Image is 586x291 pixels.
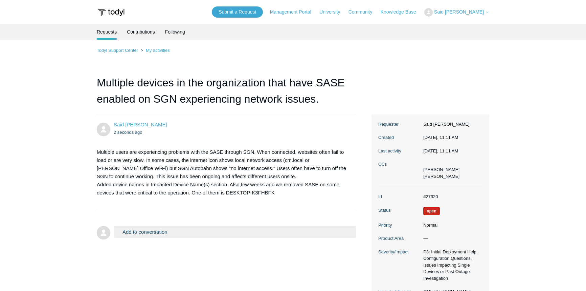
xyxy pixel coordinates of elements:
[319,8,347,16] a: University
[423,173,459,180] li: Nicholas Weber
[423,166,459,173] li: Michael Collins
[114,226,356,238] button: Add to conversation
[146,48,170,53] a: My activities
[424,8,489,17] button: Said [PERSON_NAME]
[97,48,138,53] a: Todyl Support Center
[97,24,117,40] li: Requests
[212,6,263,18] a: Submit a Request
[378,161,420,168] dt: CCs
[127,24,155,40] a: Contributions
[434,9,484,15] span: Said [PERSON_NAME]
[270,8,318,16] a: Management Portal
[420,193,482,200] dd: #27920
[97,6,126,19] img: Todyl Support Center Help Center home page
[97,75,356,114] h1: Multiple devices in the organization that have SASE enabled on SGN experiencing network issues.
[378,249,420,255] dt: Severity/Impact
[378,207,420,214] dt: Status
[420,249,482,282] dd: P3: Initial Deployment Help, Configuration Questions, Issues Impacting Single Devices or Past Out...
[378,222,420,229] dt: Priority
[378,134,420,141] dt: Created
[139,48,170,53] li: My activities
[420,121,482,128] dd: Said [PERSON_NAME]
[378,235,420,242] dt: Product Area
[378,193,420,200] dt: Id
[97,148,349,197] p: Multiple users are experiencing problems with the SASE through SGN. When connected, websites ofte...
[423,135,458,140] time: 09/04/2025, 11:11
[114,130,142,135] time: 09/04/2025, 11:11
[420,222,482,229] dd: Normal
[423,207,440,215] span: We are working on a response for you
[378,121,420,128] dt: Requester
[378,148,420,154] dt: Last activity
[423,148,458,153] time: 09/04/2025, 11:11
[97,48,139,53] li: Todyl Support Center
[381,8,423,16] a: Knowledge Base
[348,8,379,16] a: Community
[165,24,185,40] a: Following
[420,235,482,242] dd: —
[114,122,167,127] span: Said Yosin Burkhani
[114,122,167,127] a: Said [PERSON_NAME]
